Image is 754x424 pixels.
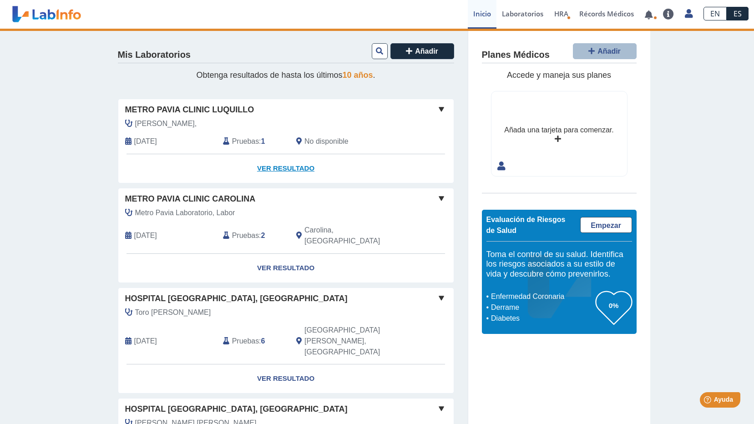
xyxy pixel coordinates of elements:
span: Accede y maneja sus planes [507,71,611,80]
span: Carolina, PR [304,225,405,247]
span: Pruebas [232,136,259,147]
span: 10 años [343,71,373,80]
span: 2025-08-04 [134,230,157,241]
div: : [216,225,289,247]
span: 2025-08-15 [134,136,157,147]
span: Pruebas [232,336,259,347]
span: HRA [554,9,568,18]
a: Empezar [580,217,632,233]
span: Metro Pavia Clinic Carolina [125,193,256,205]
b: 2 [261,232,265,239]
span: Hospital [GEOGRAPHIC_DATA], [GEOGRAPHIC_DATA] [125,403,348,415]
span: Metro Pavia Clinic Luquillo [125,104,254,116]
a: Ver Resultado [118,154,454,183]
span: Añadir [597,47,621,55]
a: ES [727,7,749,20]
li: Diabetes [489,313,596,324]
span: Metro Pavia Laboratorio, Labor [135,207,235,218]
button: Añadir [390,43,454,59]
span: Evaluación de Riesgos de Salud [486,216,566,234]
span: Añadir [415,47,438,55]
div: : [216,325,289,358]
div: : [216,136,289,147]
a: EN [703,7,727,20]
h4: Mis Laboratorios [118,50,191,61]
span: San Juan, PR [304,325,405,358]
li: Derrame [489,302,596,313]
iframe: Help widget launcher [673,389,744,414]
span: Obtenga resultados de hasta los últimos . [196,71,375,80]
span: No disponible [304,136,349,147]
b: 6 [261,337,265,345]
a: Ver Resultado [118,364,454,393]
span: Empezar [591,222,621,229]
h5: Toma el control de su salud. Identifica los riesgos asociados a su estilo de vida y descubre cómo... [486,250,632,279]
a: Ver Resultado [118,254,454,283]
span: 2025-05-06 [134,336,157,347]
span: Pruebas [232,230,259,241]
h3: 0% [596,300,632,311]
span: Toro Pagan, Joel [135,307,211,318]
span: Garcia Ortiz, [135,118,197,129]
span: Hospital [GEOGRAPHIC_DATA], [GEOGRAPHIC_DATA] [125,293,348,305]
div: Añada una tarjeta para comenzar. [504,125,613,136]
b: 1 [261,137,265,145]
li: Enfermedad Coronaria [489,291,596,302]
h4: Planes Médicos [482,50,550,61]
button: Añadir [573,43,637,59]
